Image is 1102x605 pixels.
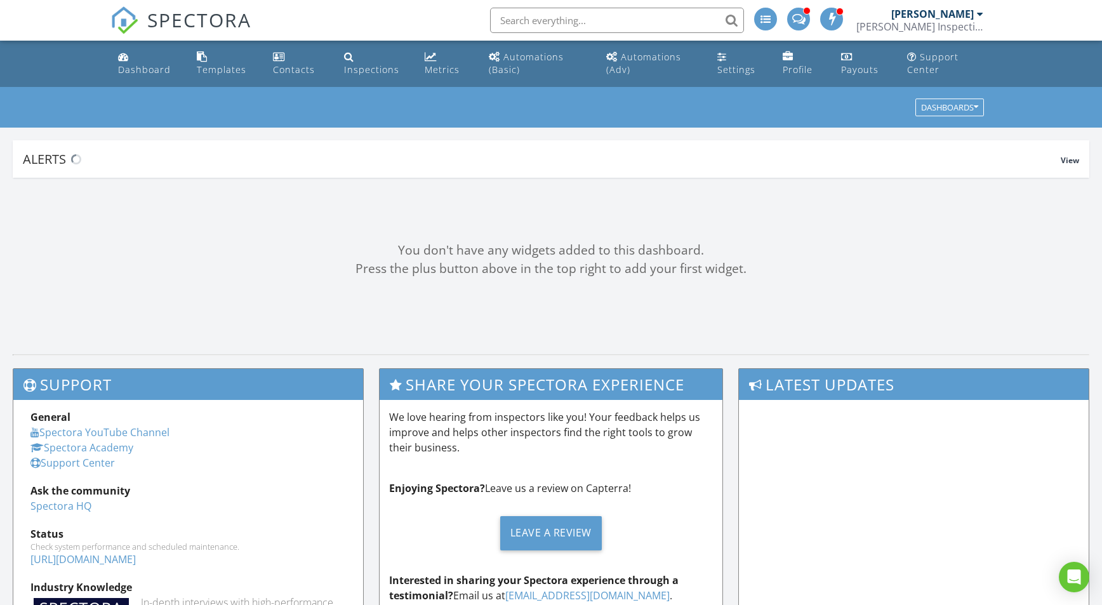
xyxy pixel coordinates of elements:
a: Payouts [836,46,892,82]
strong: Enjoying Spectora? [389,481,485,495]
input: Search everything... [490,8,744,33]
h3: Share Your Spectora Experience [380,369,722,400]
a: [EMAIL_ADDRESS][DOMAIN_NAME] [505,588,670,602]
div: Ask the community [30,483,346,498]
div: Open Intercom Messenger [1059,562,1089,592]
a: Metrics [420,46,474,82]
div: Leave a Review [500,516,602,550]
div: You don't have any widgets added to this dashboard. [13,241,1089,260]
h3: Support [13,369,363,400]
div: [PERSON_NAME] [891,8,974,20]
a: Settings [712,46,767,82]
div: Press the plus button above in the top right to add your first widget. [13,260,1089,278]
span: View [1061,155,1079,166]
a: Templates [192,46,258,82]
a: Inspections [339,46,409,82]
div: Bartnicki Inspections, 9439-9045 Quebec Inc. [856,20,983,33]
a: Automations (Basic) [484,46,591,82]
div: Automations (Adv) [606,51,681,76]
a: Automations (Advanced) [601,46,702,82]
a: Company Profile [778,46,826,82]
a: Contacts [268,46,328,82]
a: Spectora Academy [30,441,133,455]
div: Status [30,526,346,542]
a: Dashboard [113,46,182,82]
div: Automations (Basic) [489,51,564,76]
p: Leave us a review on Capterra! [389,481,712,496]
a: Spectora YouTube Channel [30,425,169,439]
div: Alerts [23,150,1061,168]
div: Industry Knowledge [30,580,346,595]
a: Spectora HQ [30,499,91,513]
span: SPECTORA [147,6,251,33]
h3: Latest Updates [739,369,1089,400]
div: Payouts [841,63,879,76]
div: Dashboard [118,63,171,76]
div: Support Center [907,51,959,76]
a: Leave a Review [389,506,712,560]
div: Contacts [273,63,315,76]
a: SPECTORA [110,17,251,44]
img: The Best Home Inspection Software - Spectora [110,6,138,34]
a: Support Center [902,46,989,82]
div: Dashboards [921,103,978,112]
div: Settings [717,63,755,76]
strong: General [30,410,70,424]
div: Inspections [344,63,399,76]
div: Templates [197,63,246,76]
div: Metrics [425,63,460,76]
strong: Interested in sharing your Spectora experience through a testimonial? [389,573,679,602]
button: Dashboards [915,99,984,117]
a: Support Center [30,456,115,470]
p: We love hearing from inspectors like you! Your feedback helps us improve and helps other inspecto... [389,409,712,455]
div: Check system performance and scheduled maintenance. [30,542,346,552]
a: [URL][DOMAIN_NAME] [30,552,136,566]
p: Email us at . [389,573,712,603]
div: Profile [783,63,813,76]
